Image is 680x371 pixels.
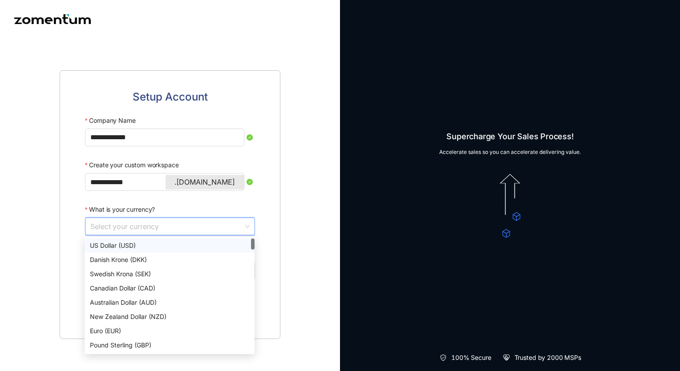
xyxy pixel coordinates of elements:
label: What is your currency? [85,202,155,218]
div: Euro (EUR) [90,326,249,336]
div: New Zealand Dollar (NZD) [90,312,249,322]
div: Euro (EUR) [85,324,255,338]
div: Canadian Dollar (CAD) [90,283,249,293]
div: New Zealand Dollar (NZD) [85,310,255,324]
div: Australian Dollar (AUD) [85,295,255,310]
div: .[DOMAIN_NAME] [166,175,244,190]
div: Swedish Krona (SEK) [85,267,255,281]
input: Create your custom workspace [90,177,237,188]
span: Setup Account [133,89,208,105]
div: Swedish Krona (SEK) [90,269,249,279]
label: Company Name [85,113,136,129]
span: Trusted by 2000 MSPs [514,353,581,362]
div: Danish Krone (DKK) [90,255,249,265]
span: Accelerate sales so you can accelerate delivering value. [439,148,581,156]
div: Pound Sterling (GBP) [85,338,255,352]
div: US Dollar (USD) [90,241,249,250]
div: Pound Sterling (GBP) [90,340,249,350]
div: US Dollar (USD) [85,238,255,253]
span: 100% Secure [451,353,491,362]
img: Zomentum logo [14,14,91,24]
div: Australian Dollar (AUD) [90,298,249,307]
span: Supercharge Your Sales Process! [439,130,581,143]
div: Canadian Dollar (CAD) [85,281,255,295]
label: Create your custom workspace [85,157,178,173]
div: Danish Krone (DKK) [85,253,255,267]
input: Company Name [85,129,244,146]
